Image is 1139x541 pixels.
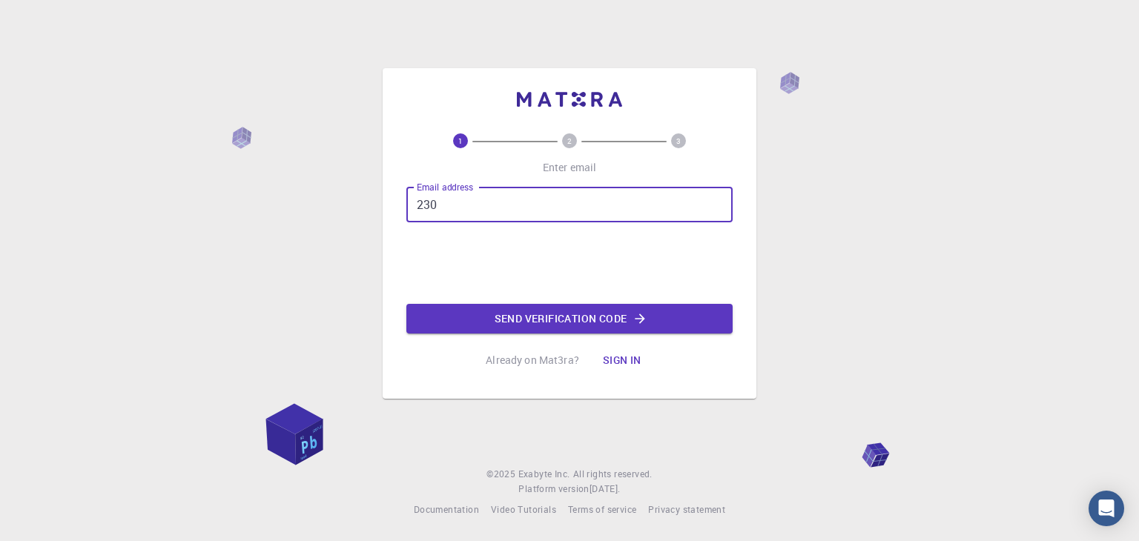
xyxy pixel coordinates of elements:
[491,503,556,515] span: Video Tutorials
[518,468,570,479] span: Exabyte Inc.
[648,503,725,515] span: Privacy statement
[414,503,479,515] span: Documentation
[486,467,518,482] span: © 2025
[676,136,681,146] text: 3
[590,482,621,494] span: [DATE] .
[573,467,653,482] span: All rights reserved.
[568,502,636,517] a: Terms of service
[567,136,572,146] text: 2
[406,304,733,333] button: Send verification code
[417,181,473,193] label: Email address
[518,482,589,497] span: Platform version
[486,353,579,368] p: Already on Mat3ra?
[1089,491,1124,526] div: Open Intercom Messenger
[568,503,636,515] span: Terms of service
[458,136,463,146] text: 1
[491,502,556,517] a: Video Tutorials
[518,467,570,482] a: Exabyte Inc.
[543,160,597,175] p: Enter email
[457,234,682,292] iframe: reCAPTCHA
[590,482,621,497] a: [DATE].
[648,502,725,517] a: Privacy statement
[591,345,653,375] button: Sign in
[414,502,479,517] a: Documentation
